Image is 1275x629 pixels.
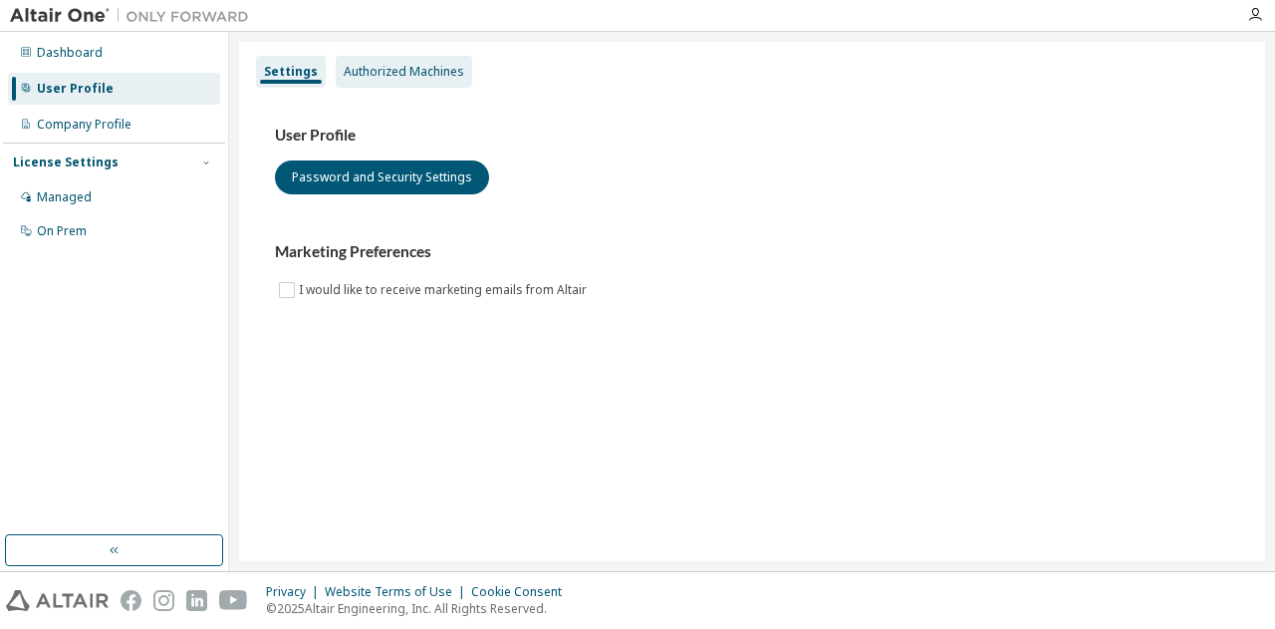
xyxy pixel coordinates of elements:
div: User Profile [37,81,114,97]
div: Cookie Consent [471,584,574,600]
div: Managed [37,189,92,205]
div: On Prem [37,223,87,239]
div: Company Profile [37,117,131,133]
img: linkedin.svg [186,590,207,611]
div: Settings [264,64,318,80]
img: instagram.svg [153,590,174,611]
button: Password and Security Settings [275,160,489,194]
div: Dashboard [37,45,103,61]
p: © 2025 Altair Engineering, Inc. All Rights Reserved. [266,600,574,617]
div: Privacy [266,584,325,600]
img: facebook.svg [121,590,141,611]
div: Website Terms of Use [325,584,471,600]
img: Altair One [10,6,259,26]
h3: Marketing Preferences [275,242,1229,262]
div: Authorized Machines [344,64,464,80]
label: I would like to receive marketing emails from Altair [299,278,591,302]
img: altair_logo.svg [6,590,109,611]
img: youtube.svg [219,590,248,611]
h3: User Profile [275,126,1229,146]
div: License Settings [13,155,119,170]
